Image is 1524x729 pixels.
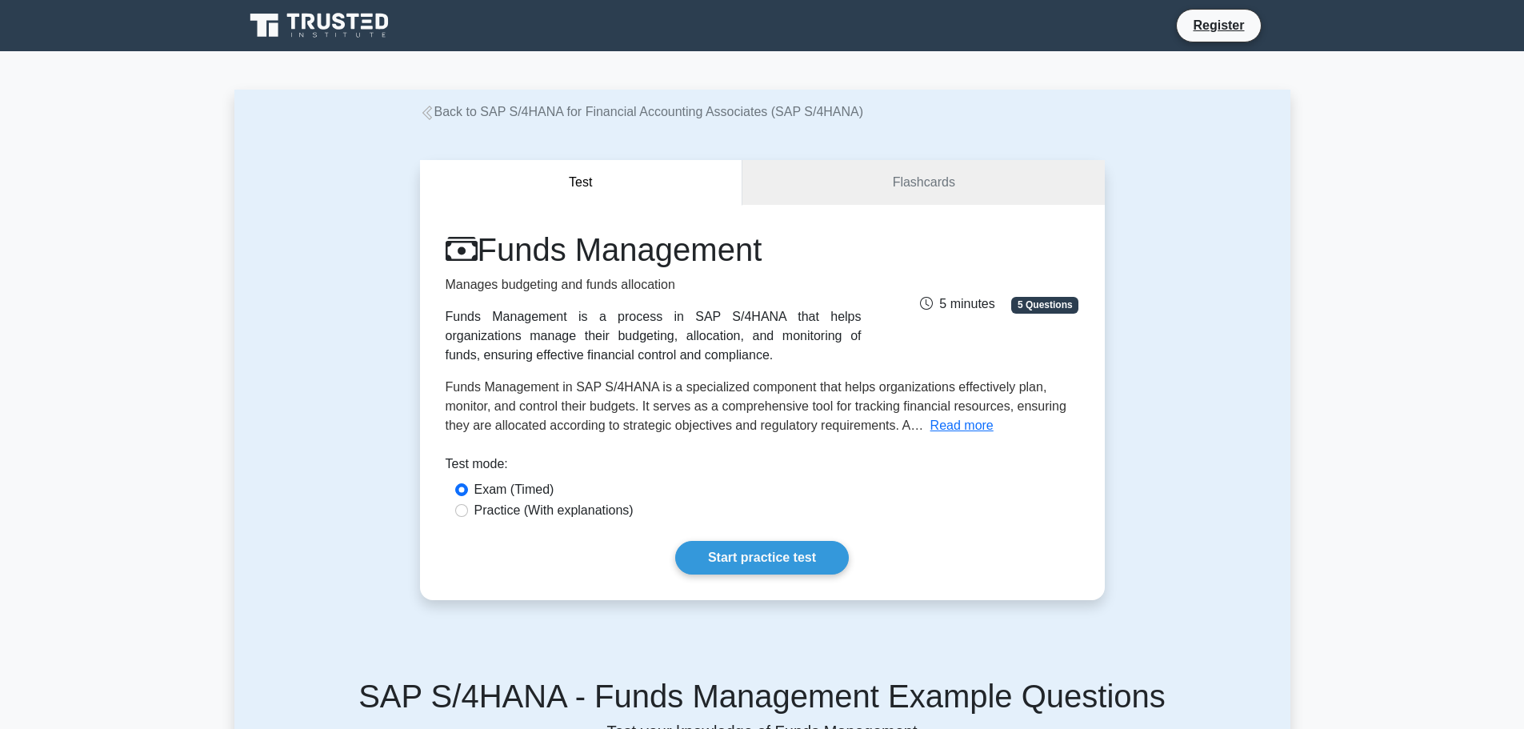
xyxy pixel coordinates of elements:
a: Back to SAP S/4HANA for Financial Accounting Associates (SAP S/4HANA) [420,105,864,118]
button: Test [420,160,743,206]
div: Funds Management is a process in SAP S/4HANA that helps organizations manage their budgeting, all... [446,307,862,365]
a: Flashcards [742,160,1104,206]
p: Manages budgeting and funds allocation [446,275,862,294]
button: Read more [930,416,994,435]
label: Exam (Timed) [474,480,554,499]
a: Start practice test [675,541,849,575]
span: Funds Management in SAP S/4HANA is a specialized component that helps organizations effectively p... [446,380,1066,432]
h1: Funds Management [446,230,862,269]
span: 5 minutes [920,297,994,310]
div: Test mode: [446,455,1079,480]
label: Practice (With explanations) [474,501,634,520]
a: Register [1183,15,1254,35]
span: 5 Questions [1011,297,1078,313]
h5: SAP S/4HANA - Funds Management Example Questions [254,677,1271,715]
